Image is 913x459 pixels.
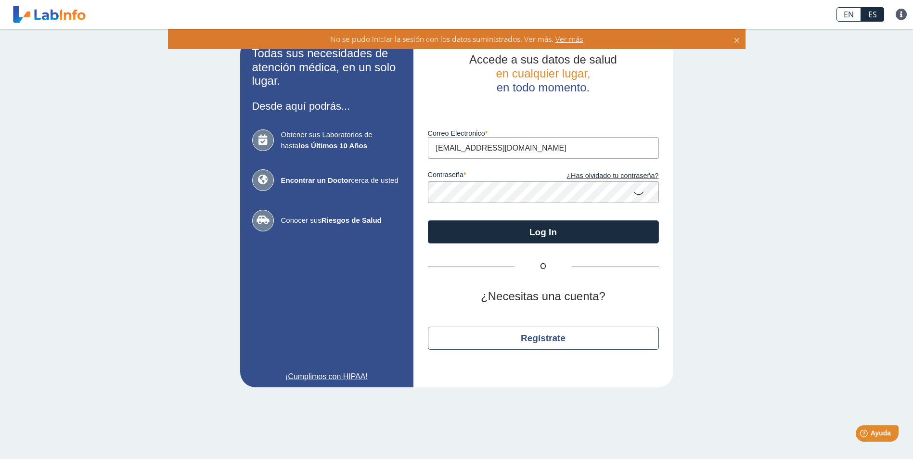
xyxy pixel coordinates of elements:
a: ES [861,7,884,22]
span: Accede a sus datos de salud [469,53,617,66]
a: ¿Has olvidado tu contraseña? [543,171,659,181]
label: Correo Electronico [428,129,659,137]
b: los Últimos 10 Años [298,141,367,150]
span: No se pudo iniciar la sesión con los datos suministrados. Ver más. [330,34,553,44]
span: O [514,261,572,272]
span: cerca de usted [281,175,401,186]
button: Regístrate [428,327,659,350]
a: EN [836,7,861,22]
label: contraseña [428,171,543,181]
b: Encontrar un Doctor [281,176,351,184]
h2: ¿Necesitas una cuenta? [428,290,659,304]
a: ¡Cumplimos con HIPAA! [252,371,401,382]
b: Riesgos de Salud [321,216,382,224]
span: Conocer sus [281,215,401,226]
button: Log In [428,220,659,243]
h3: Desde aquí podrás... [252,100,401,112]
iframe: Help widget launcher [827,421,902,448]
span: en todo momento. [497,81,590,94]
h2: Todas sus necesidades de atención médica, en un solo lugar. [252,47,401,88]
span: Ver más [553,34,583,44]
span: Obtener sus Laboratorios de hasta [281,129,401,151]
span: en cualquier lugar, [496,67,590,80]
